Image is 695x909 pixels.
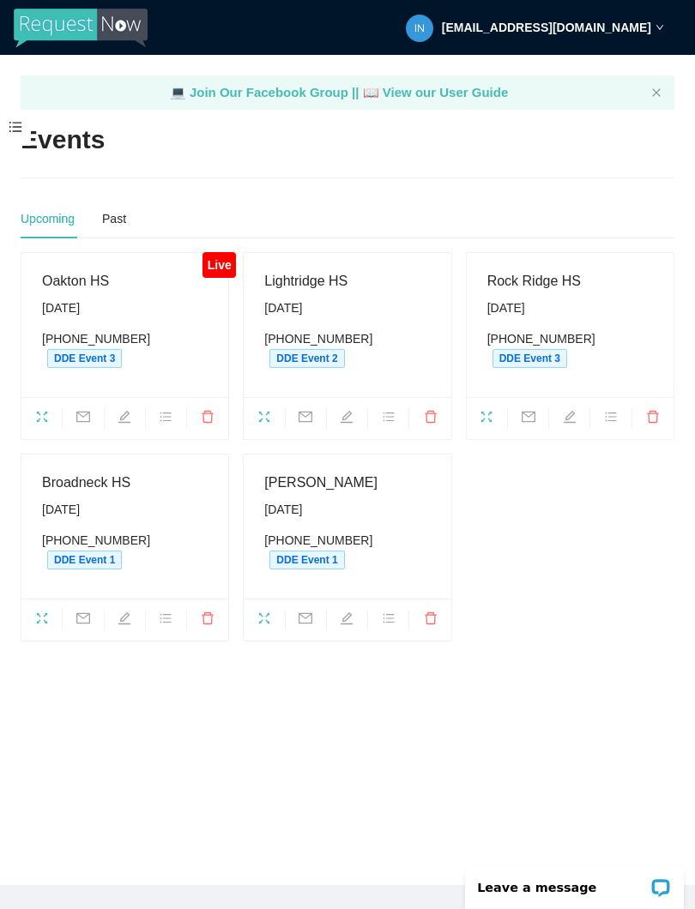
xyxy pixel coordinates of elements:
span: fullscreen [21,611,62,630]
span: bars [368,410,408,429]
img: RequestNow [14,9,148,48]
span: mail [286,611,326,630]
div: Broadneck HS [42,472,208,493]
a: laptop View our User Guide [363,85,509,99]
div: [DATE] [42,298,208,317]
strong: [EMAIL_ADDRESS][DOMAIN_NAME] [442,21,651,34]
span: DDE Event 1 [47,551,122,569]
div: [DATE] [42,500,208,519]
div: Past [102,209,126,228]
button: close [651,87,662,99]
span: laptop [363,85,379,99]
span: DDE Event 3 [493,349,567,368]
a: laptop Join Our Facebook Group || [170,85,363,99]
div: [PHONE_NUMBER] [264,329,430,368]
div: Lightridge HS [264,270,430,292]
span: delete [632,410,674,429]
span: bars [146,611,186,630]
div: [DATE] [264,298,430,317]
iframe: LiveChat chat widget [454,855,695,909]
span: down [656,23,664,32]
span: mail [286,410,326,429]
span: mail [63,611,103,630]
span: fullscreen [244,410,284,429]
div: [PHONE_NUMBER] [487,329,653,368]
span: DDE Event 2 [269,349,344,368]
span: delete [409,410,450,429]
div: [PHONE_NUMBER] [42,329,208,368]
span: laptop [170,85,186,99]
span: edit [105,611,145,630]
span: delete [409,611,450,630]
span: mail [63,410,103,429]
span: bars [368,611,408,630]
span: delete [187,410,228,429]
div: [DATE] [487,298,653,317]
span: delete [187,611,228,630]
div: [PHONE_NUMBER] [264,531,430,569]
div: [DATE] [264,500,430,519]
div: Oakton HS [42,270,208,292]
span: fullscreen [21,410,62,429]
span: fullscreen [467,410,507,429]
span: DDE Event 1 [269,551,344,569]
span: bars [590,410,631,429]
span: edit [327,410,367,429]
div: Rock Ridge HS [487,270,653,292]
div: Live [202,252,236,278]
div: Upcoming [21,209,75,228]
span: close [651,87,662,98]
span: fullscreen [244,611,284,630]
div: [PERSON_NAME] [264,472,430,493]
h2: Events [21,123,105,158]
span: edit [105,410,145,429]
div: [PHONE_NUMBER] [42,531,208,569]
span: edit [327,611,367,630]
span: bars [146,410,186,429]
img: d01eb085664dd1b1b0f3fb614695c60d [406,15,433,42]
span: mail [508,410,548,429]
span: DDE Event 3 [47,349,122,368]
span: edit [549,410,589,429]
